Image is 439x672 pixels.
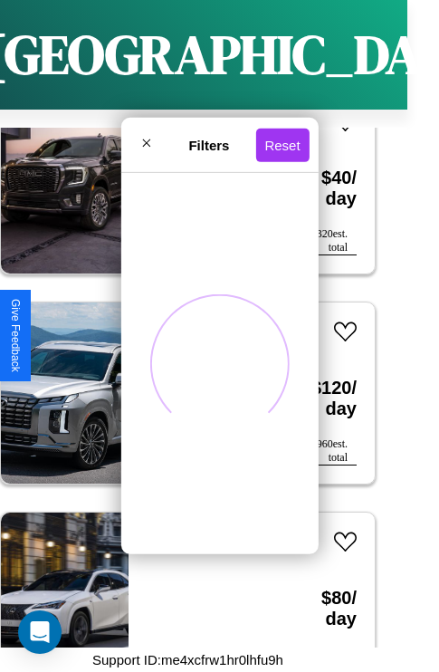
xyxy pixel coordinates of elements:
[255,128,309,161] button: Reset
[162,137,255,152] h4: Filters
[292,360,357,437] h3: $ 120 / day
[9,299,22,372] div: Give Feedback
[292,437,357,466] div: $ 960 est. total
[92,648,283,672] p: Support ID: me4xcfrw1hr0lhfu9h
[18,610,62,654] div: Open Intercom Messenger
[292,149,357,227] h3: $ 40 / day
[292,227,357,255] div: $ 320 est. total
[292,570,357,648] h3: $ 80 / day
